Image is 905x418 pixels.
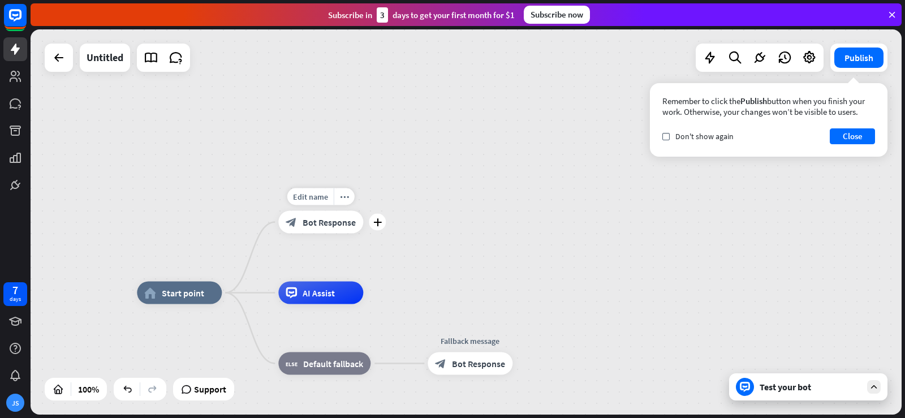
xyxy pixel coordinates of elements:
[3,282,27,306] a: 7 days
[830,128,875,144] button: Close
[662,96,875,117] div: Remember to click the button when you finish your work. Otherwise, your changes won’t be visible ...
[675,131,734,141] span: Don't show again
[162,287,204,299] span: Start point
[435,358,446,369] i: block_bot_response
[303,217,356,228] span: Bot Response
[293,192,328,202] span: Edit name
[760,381,861,393] div: Test your bot
[75,380,102,398] div: 100%
[286,358,298,369] i: block_fallback
[6,394,24,412] div: JS
[10,295,21,303] div: days
[303,358,363,369] span: Default fallback
[373,218,382,226] i: plus
[524,6,590,24] div: Subscribe now
[834,48,884,68] button: Publish
[377,7,388,23] div: 3
[286,217,297,228] i: block_bot_response
[452,358,505,369] span: Bot Response
[9,5,43,38] button: Open LiveChat chat widget
[12,285,18,295] div: 7
[303,287,335,299] span: AI Assist
[194,380,226,398] span: Support
[144,287,156,299] i: home_2
[419,335,521,347] div: Fallback message
[740,96,767,106] span: Publish
[328,7,515,23] div: Subscribe in days to get your first month for $1
[340,192,349,201] i: more_horiz
[87,44,123,72] div: Untitled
